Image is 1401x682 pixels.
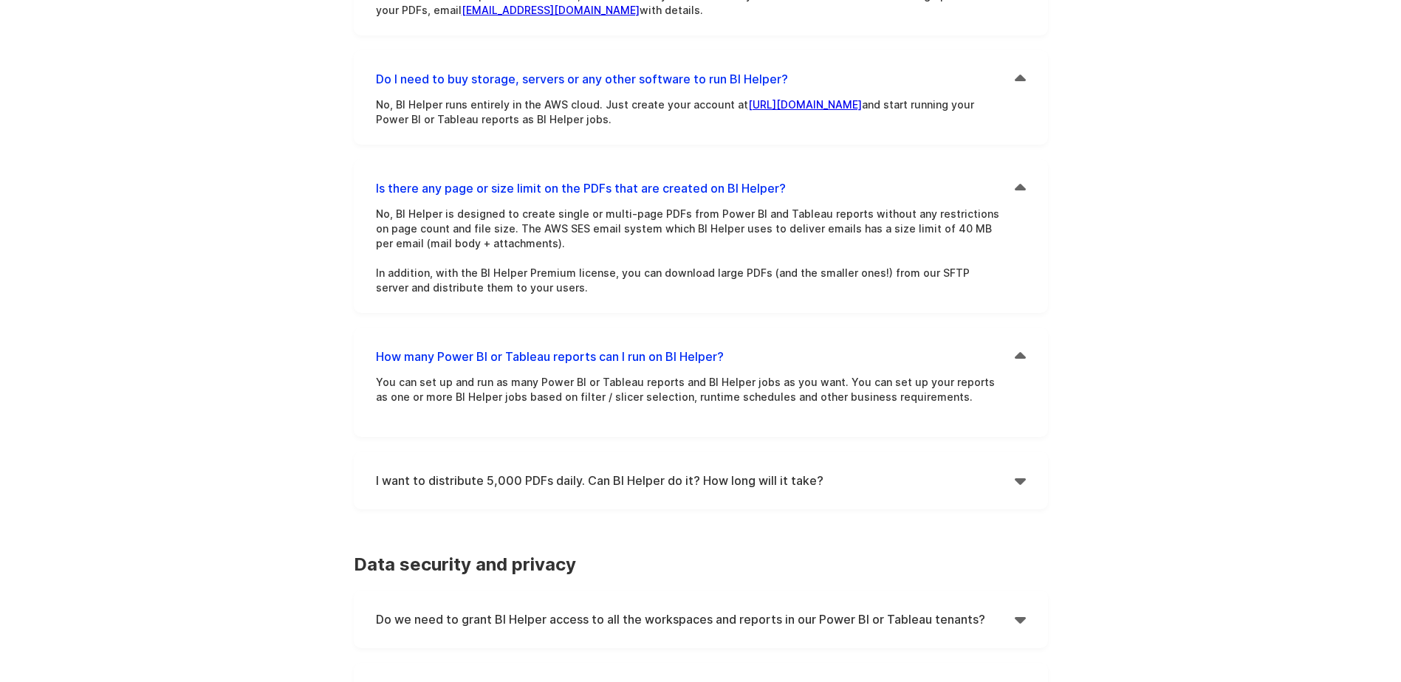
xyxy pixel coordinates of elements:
[376,177,1015,199] h4: Is there any page or size limit on the PDFs that are created on BI Helper?
[1015,345,1026,368] div: 
[376,68,1015,90] h4: Do I need to buy storage, servers or any other software to run BI Helper?
[462,4,640,16] a: [EMAIL_ADDRESS][DOMAIN_NAME]
[1015,68,1026,90] div: 
[376,345,1015,368] h4: How many Power BI or Tableau reports can I run on BI Helper?
[376,469,1015,492] h4: I want to distribute 5,000 PDFs daily. Can BI Helper do it? How long will it take?
[354,554,1048,576] h3: Data security and privacy
[376,207,1004,295] p: No, BI Helper is designed to create single or multi-page PDFs from Power BI and Tableau reports w...
[748,98,862,111] a: [URL][DOMAIN_NAME]
[376,375,1004,419] p: You can set up and run as many Power BI or Tableau reports and BI Helper jobs as you want. You ca...
[1015,608,1026,630] div: 
[376,97,1004,127] p: No, BI Helper runs entirely in the AWS cloud. Just create your account at and start running your ...
[376,608,1015,630] h4: Do we need to grant BI Helper access to all the workspaces and reports in our Power BI or Tableau...
[1015,469,1026,492] div: 
[1015,177,1026,199] div: 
